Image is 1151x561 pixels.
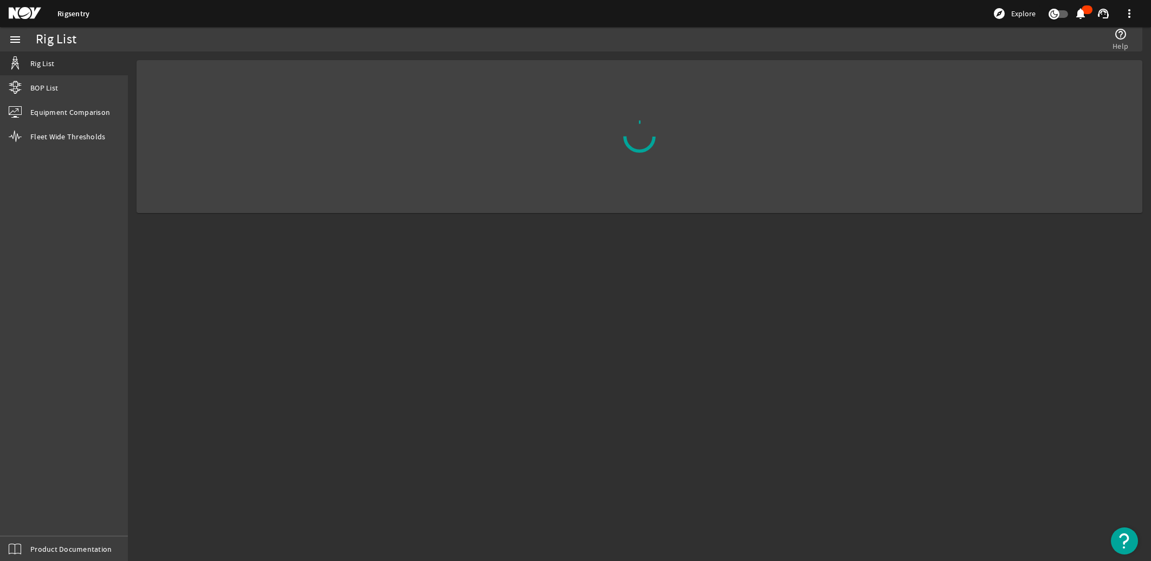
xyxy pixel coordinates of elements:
[1116,1,1142,27] button: more_vert
[30,107,110,118] span: Equipment Comparison
[30,58,54,69] span: Rig List
[1114,28,1127,41] mat-icon: help_outline
[1111,527,1138,554] button: Open Resource Center
[57,9,89,19] a: Rigsentry
[1113,41,1128,51] span: Help
[988,5,1040,22] button: Explore
[1097,7,1110,20] mat-icon: support_agent
[1011,8,1036,19] span: Explore
[993,7,1006,20] mat-icon: explore
[30,82,58,93] span: BOP List
[30,544,112,554] span: Product Documentation
[1074,7,1087,20] mat-icon: notifications
[9,33,22,46] mat-icon: menu
[36,34,76,45] div: Rig List
[30,131,105,142] span: Fleet Wide Thresholds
